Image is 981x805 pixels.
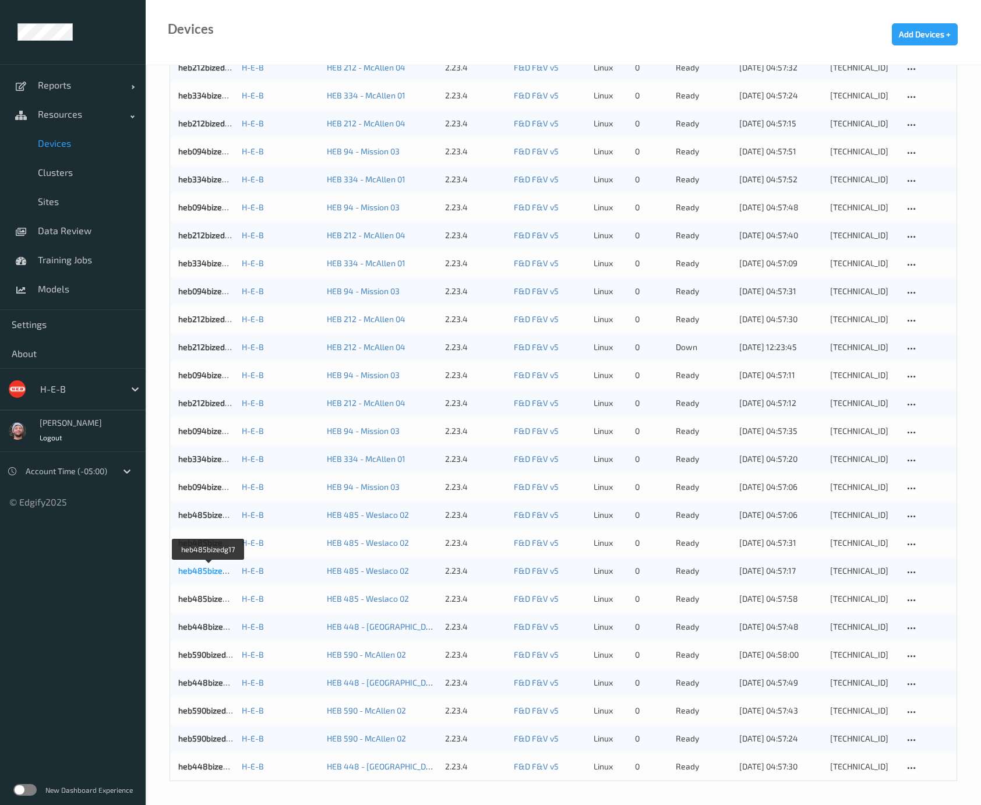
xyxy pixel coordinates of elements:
[514,202,559,212] a: F&D F&V v5
[445,313,506,325] div: 2.23.4
[445,257,506,269] div: 2.23.4
[830,90,896,101] div: [TECHNICAL_ID]
[327,426,400,436] a: HEB 94 - Mission 03
[242,202,264,212] a: H-E-B
[327,566,409,575] a: HEB 485 - Weslaco 02
[242,398,264,408] a: H-E-B
[739,733,822,744] div: [DATE] 04:57:24
[594,341,627,353] p: linux
[830,649,896,661] div: [TECHNICAL_ID]
[242,146,264,156] a: H-E-B
[445,565,506,577] div: 2.23.4
[635,705,668,716] div: 0
[676,649,731,661] p: ready
[594,425,627,437] p: linux
[514,286,559,296] a: F&D F&V v5
[514,454,559,464] a: F&D F&V v5
[514,370,559,380] a: F&D F&V v5
[594,369,627,381] p: linux
[445,90,506,101] div: 2.23.4
[242,118,264,128] a: H-E-B
[739,761,822,772] div: [DATE] 04:57:30
[594,397,627,409] p: linux
[676,565,731,577] p: ready
[739,649,822,661] div: [DATE] 04:58:00
[635,90,668,101] div: 0
[327,202,400,212] a: HEB 94 - Mission 03
[327,454,405,464] a: HEB 334 - McAllen 01
[676,62,731,73] p: ready
[445,397,506,409] div: 2.23.4
[242,370,264,380] a: H-E-B
[178,649,240,659] a: heb590bizedg59
[676,453,731,465] p: ready
[327,62,405,72] a: HEB 212 - McAllen 04
[514,538,559,548] a: F&D F&V v5
[178,342,239,352] a: heb212bizedg29
[445,425,506,437] div: 2.23.4
[830,565,896,577] div: [TECHNICAL_ID]
[242,258,264,268] a: H-E-B
[178,398,239,408] a: heb212bizedg30
[676,257,731,269] p: ready
[445,174,506,185] div: 2.23.4
[676,397,731,409] p: ready
[178,482,240,492] a: heb094bizedg37
[830,257,896,269] div: [TECHNICAL_ID]
[514,566,559,575] a: F&D F&V v5
[830,397,896,409] div: [TECHNICAL_ID]
[514,258,559,268] a: F&D F&V v5
[242,342,264,352] a: H-E-B
[676,230,731,241] p: ready
[514,230,559,240] a: F&D F&V v5
[830,313,896,325] div: [TECHNICAL_ID]
[830,146,896,157] div: [TECHNICAL_ID]
[242,733,264,743] a: H-E-B
[514,118,559,128] a: F&D F&V v5
[514,510,559,520] a: F&D F&V v5
[327,482,400,492] a: HEB 94 - Mission 03
[635,341,668,353] div: 0
[514,594,559,603] a: F&D F&V v5
[635,621,668,633] div: 0
[514,733,559,743] a: F&D F&V v5
[178,510,241,520] a: heb485bizedg26
[594,705,627,716] p: linux
[676,90,731,101] p: ready
[676,174,731,185] p: ready
[514,62,559,72] a: F&D F&V v5
[739,90,822,101] div: [DATE] 04:57:24
[178,62,239,72] a: heb212bizedg25
[445,369,506,381] div: 2.23.4
[635,202,668,213] div: 0
[178,370,241,380] a: heb094bizedg33
[242,230,264,240] a: H-E-B
[739,118,822,129] div: [DATE] 04:57:15
[327,622,443,631] a: HEB 448 - [GEOGRAPHIC_DATA]
[635,537,668,549] div: 0
[327,510,409,520] a: HEB 485 - Weslaco 02
[635,397,668,409] div: 0
[594,509,627,521] p: linux
[830,202,896,213] div: [TECHNICAL_ID]
[739,537,822,549] div: [DATE] 04:57:31
[445,341,506,353] div: 2.23.4
[594,202,627,213] p: linux
[327,761,443,771] a: HEB 448 - [GEOGRAPHIC_DATA]
[514,314,559,324] a: F&D F&V v5
[635,313,668,325] div: 0
[242,62,264,72] a: H-E-B
[739,593,822,605] div: [DATE] 04:57:58
[830,118,896,129] div: [TECHNICAL_ID]
[635,62,668,73] div: 0
[178,594,241,603] a: heb485bizedg18
[594,257,627,269] p: linux
[676,537,731,549] p: ready
[327,705,406,715] a: HEB 590 - McAllen 02
[676,761,731,772] p: ready
[327,174,405,184] a: HEB 334 - McAllen 01
[445,230,506,241] div: 2.23.4
[327,733,406,743] a: HEB 590 - McAllen 02
[178,538,241,548] a: heb485bizedg25
[594,230,627,241] p: linux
